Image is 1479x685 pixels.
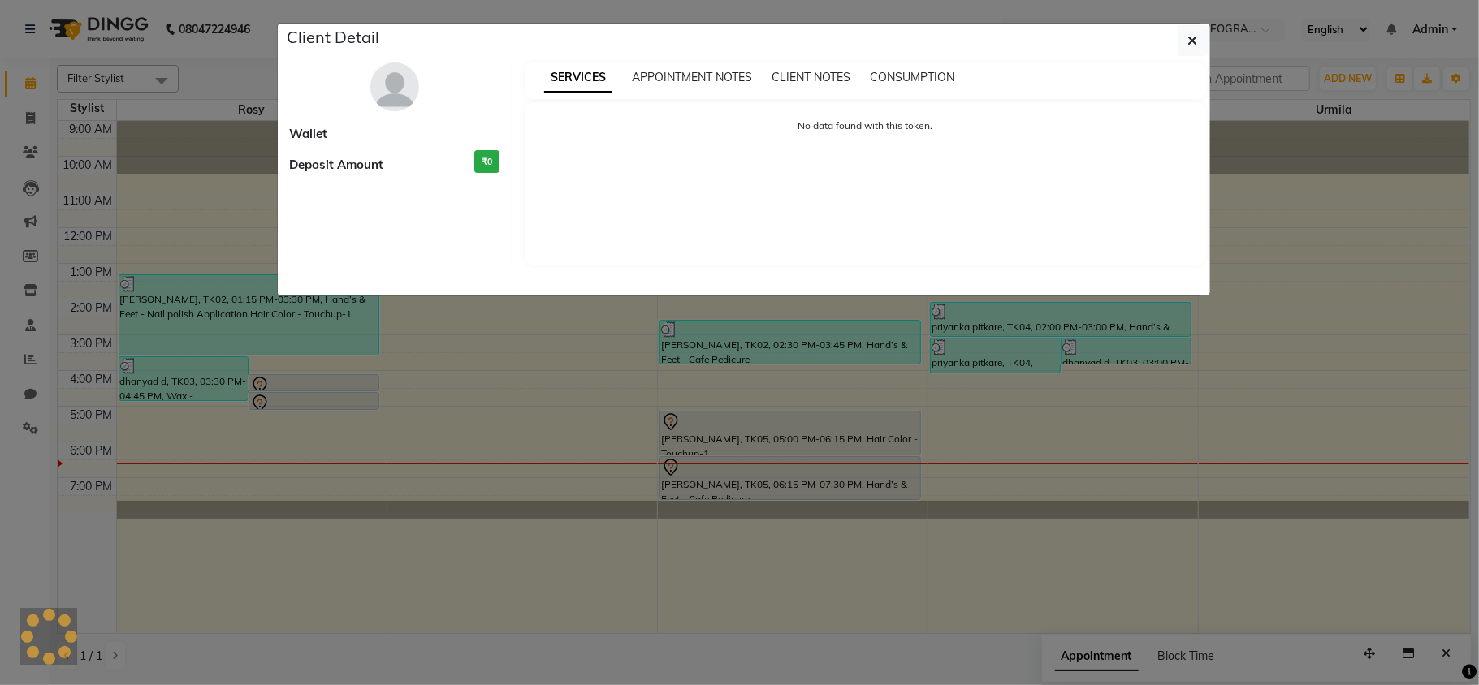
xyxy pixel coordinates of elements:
[290,156,384,174] span: Deposit Amount
[544,63,612,93] span: SERVICES
[290,125,328,144] span: Wallet
[288,25,380,50] h5: Client Detail
[632,70,752,84] span: APPOINTMENT NOTES
[541,118,1190,133] p: No data found with this token.
[870,70,954,84] span: CONSUMPTION
[474,150,499,174] h3: ₹0
[370,62,419,111] img: avatar
[772,70,850,84] span: CLIENT NOTES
